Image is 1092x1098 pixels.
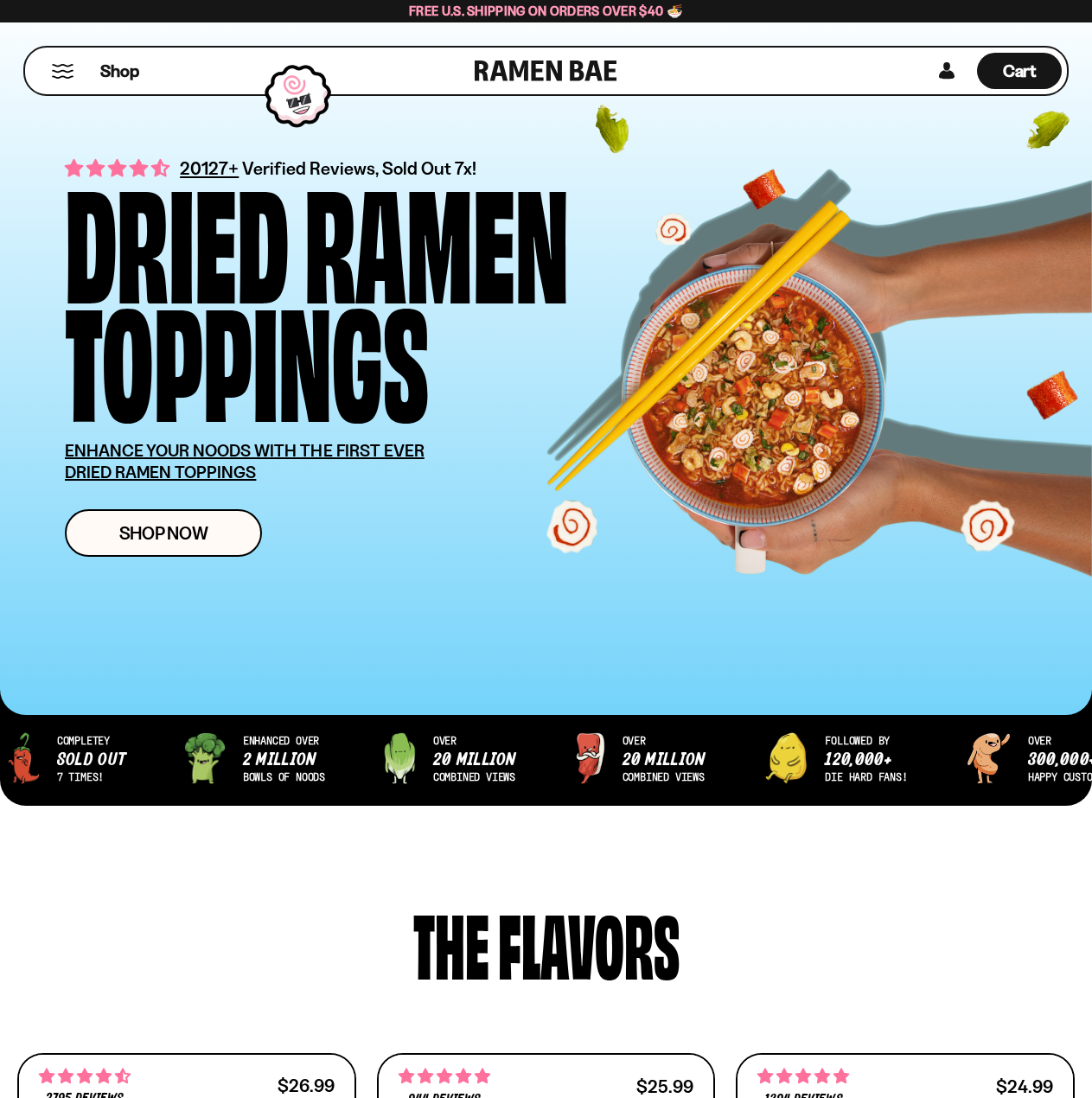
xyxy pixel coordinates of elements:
span: 4.76 stars [757,1065,849,1088]
a: Shop Now [65,509,262,557]
div: $25.99 [636,1078,693,1095]
div: Ramen [304,177,569,296]
span: 4.75 stars [399,1065,490,1088]
div: $26.99 [278,1077,335,1094]
a: Shop [100,53,139,89]
span: 4.68 stars [39,1065,131,1088]
span: Shop [100,60,139,83]
span: Cart [1003,61,1037,81]
div: flavors [498,901,680,983]
div: Dried [65,177,289,296]
div: The [413,901,489,983]
div: $24.99 [996,1078,1053,1095]
span: Free U.S. Shipping on Orders over $40 🍜 [409,3,683,19]
u: ENHANCE YOUR NOODS WITH THE FIRST EVER DRIED RAMEN TOPPINGS [65,440,425,482]
span: Shop Now [119,524,208,542]
div: Toppings [65,296,429,414]
button: Mobile Menu Trigger [51,64,74,79]
div: Cart [977,48,1062,94]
